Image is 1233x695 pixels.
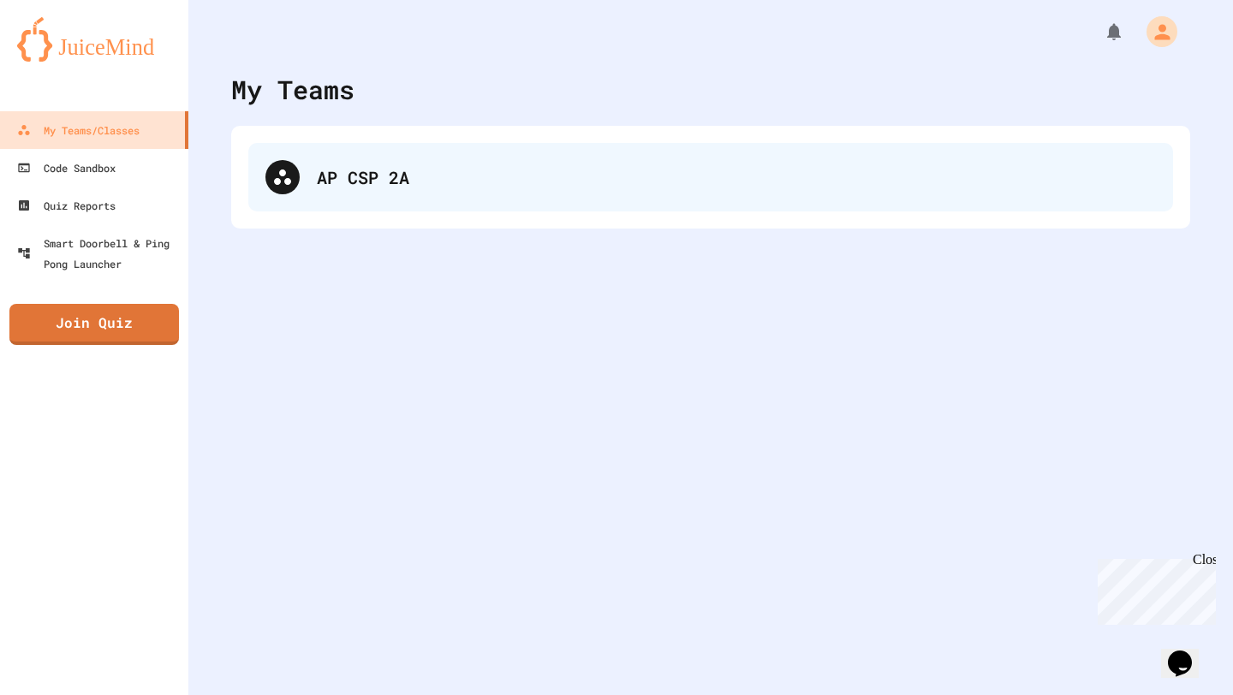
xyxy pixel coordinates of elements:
div: Code Sandbox [17,157,116,178]
div: Smart Doorbell & Ping Pong Launcher [17,233,182,274]
div: Chat with us now!Close [7,7,118,109]
div: My Teams/Classes [17,120,140,140]
a: Join Quiz [9,304,179,345]
iframe: chat widget [1091,552,1216,625]
div: My Account [1129,12,1182,51]
img: logo-orange.svg [17,17,171,62]
div: My Notifications [1072,17,1129,46]
div: AP CSP 2A [248,143,1173,211]
iframe: chat widget [1161,627,1216,678]
div: My Teams [231,70,354,109]
div: Quiz Reports [17,195,116,216]
div: AP CSP 2A [317,164,1156,190]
